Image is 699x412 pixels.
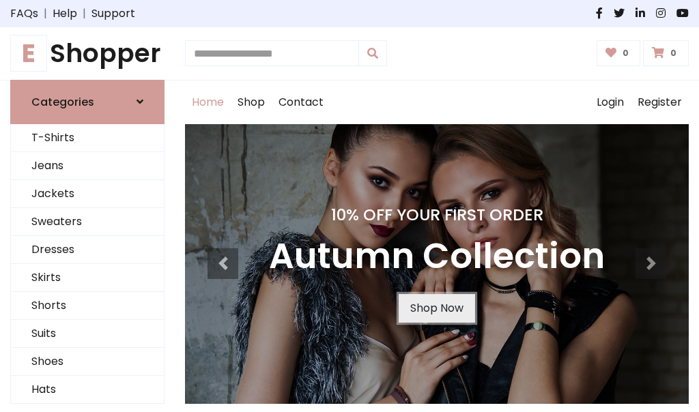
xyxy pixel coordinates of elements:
[269,235,605,278] h3: Autumn Collection
[11,180,164,208] a: Jackets
[11,264,164,292] a: Skirts
[231,80,272,124] a: Shop
[11,236,164,264] a: Dresses
[11,320,164,348] a: Suits
[11,124,164,152] a: T-Shirts
[10,38,165,69] a: EShopper
[667,47,680,59] span: 0
[399,294,475,323] a: Shop Now
[11,376,164,404] a: Hats
[11,348,164,376] a: Shoes
[10,38,165,69] h1: Shopper
[11,208,164,236] a: Sweaters
[185,80,231,124] a: Home
[10,35,47,72] span: E
[53,5,77,22] a: Help
[11,292,164,320] a: Shorts
[619,47,632,59] span: 0
[643,40,689,66] a: 0
[590,80,631,124] a: Login
[91,5,135,22] a: Support
[77,5,91,22] span: |
[38,5,53,22] span: |
[10,5,38,22] a: FAQs
[11,152,164,180] a: Jeans
[31,95,94,108] h6: Categories
[631,80,689,124] a: Register
[597,40,641,66] a: 0
[10,80,165,124] a: Categories
[269,205,605,224] h4: 10% Off Your First Order
[272,80,330,124] a: Contact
